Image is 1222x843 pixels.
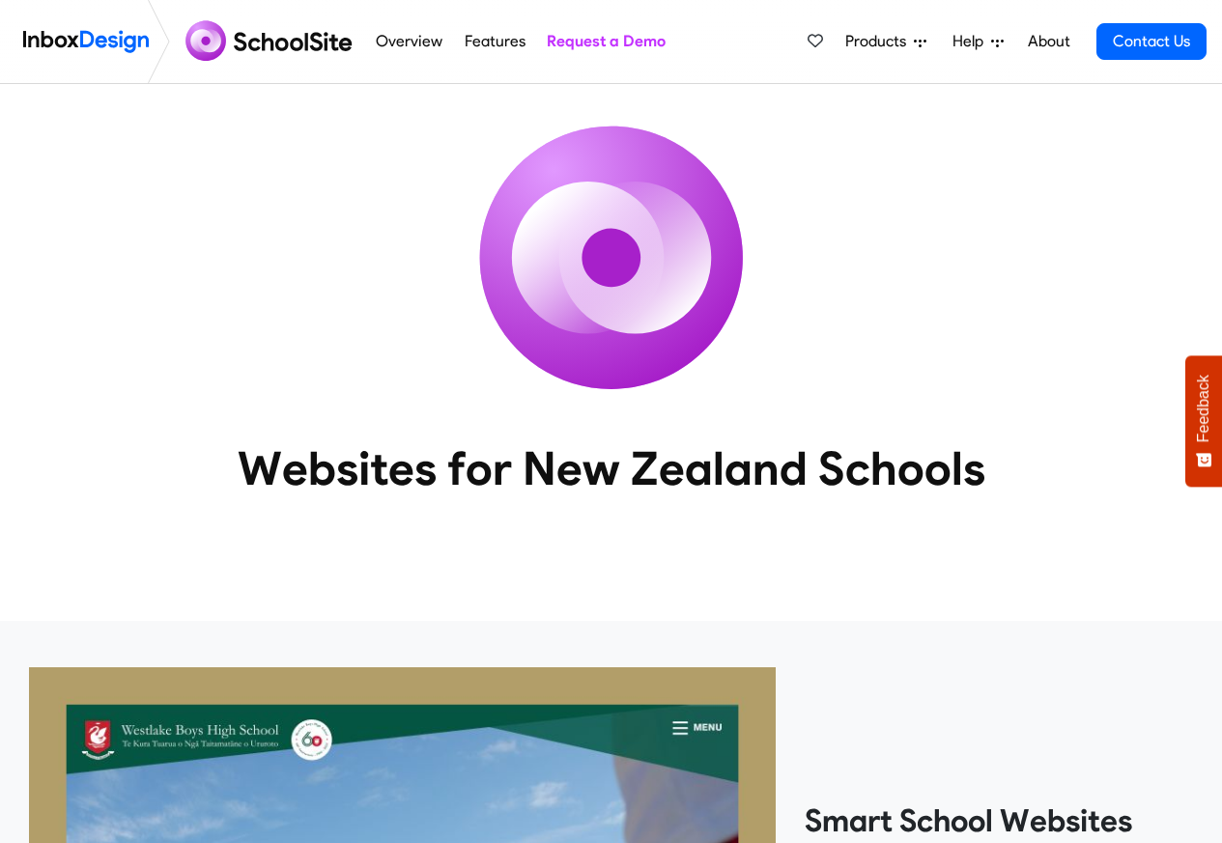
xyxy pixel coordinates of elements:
[371,22,448,61] a: Overview
[1195,375,1212,442] span: Feedback
[459,22,530,61] a: Features
[541,22,670,61] a: Request a Demo
[805,801,1193,840] heading: Smart School Websites
[438,84,785,432] img: icon_schoolsite.svg
[1185,355,1222,487] button: Feedback - Show survey
[178,18,365,65] img: schoolsite logo
[153,439,1070,497] heading: Websites for New Zealand Schools
[1022,22,1075,61] a: About
[945,22,1011,61] a: Help
[838,22,934,61] a: Products
[845,30,914,53] span: Products
[952,30,991,53] span: Help
[1096,23,1207,60] a: Contact Us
